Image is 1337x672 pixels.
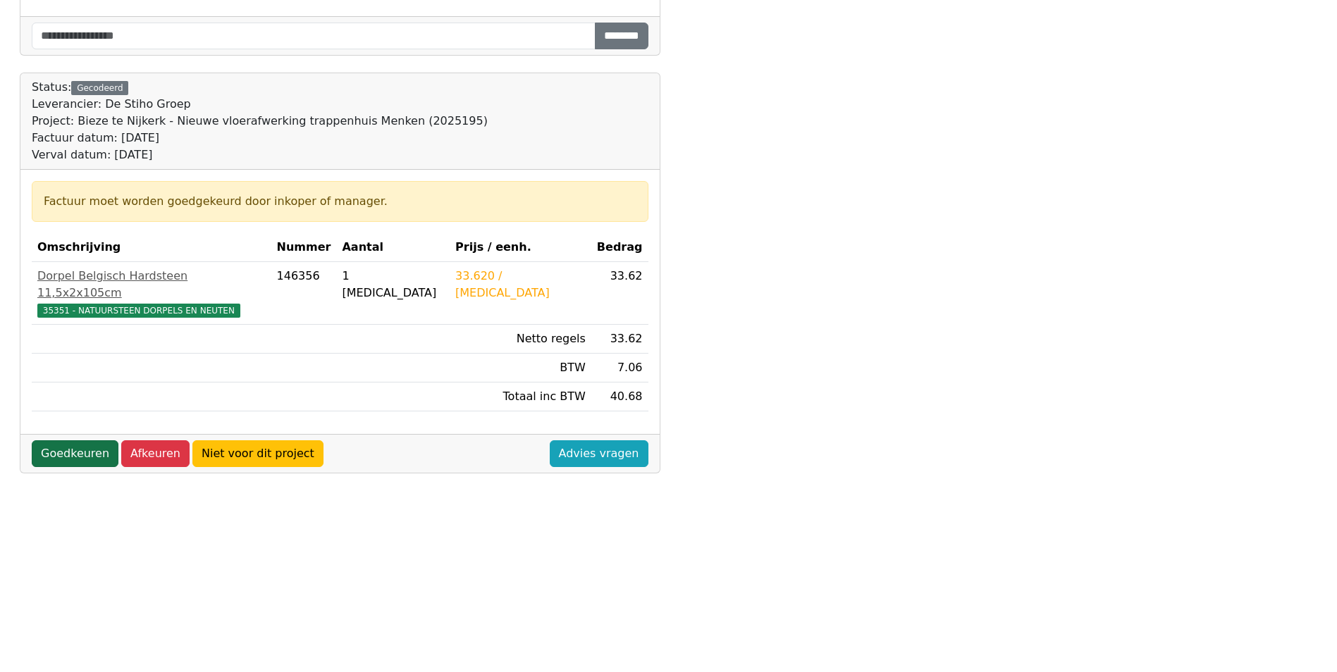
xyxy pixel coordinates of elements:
td: BTW [450,354,591,382]
div: Factuur moet worden goedgekeurd door inkoper of manager. [44,193,636,210]
a: Afkeuren [121,440,190,467]
td: Totaal inc BTW [450,382,591,411]
td: 146356 [271,262,337,325]
td: 7.06 [591,354,648,382]
a: Goedkeuren [32,440,118,467]
div: 33.620 / [MEDICAL_DATA] [455,268,586,301]
th: Omschrijving [32,233,271,262]
div: Dorpel Belgisch Hardsteen 11,5x2x105cm [37,268,266,301]
div: Gecodeerd [71,81,128,95]
td: 33.62 [591,325,648,354]
td: 40.68 [591,382,648,411]
a: Dorpel Belgisch Hardsteen 11,5x2x105cm35351 - NATUURSTEEN DORPELS EN NEUTEN [37,268,266,318]
div: Status: [32,79,488,163]
th: Nummer [271,233,337,262]
a: Advies vragen [550,440,648,467]
th: Bedrag [591,233,648,262]
th: Aantal [336,233,450,262]
div: Project: Bieze te Nijkerk - Nieuwe vloerafwerking trappenhuis Menken (2025195) [32,113,488,130]
td: 33.62 [591,262,648,325]
div: Leverancier: De Stiho Groep [32,96,488,113]
span: 35351 - NATUURSTEEN DORPELS EN NEUTEN [37,304,240,318]
th: Prijs / eenh. [450,233,591,262]
div: Verval datum: [DATE] [32,147,488,163]
div: 1 [MEDICAL_DATA] [342,268,444,301]
a: Niet voor dit project [192,440,324,467]
div: Factuur datum: [DATE] [32,130,488,147]
td: Netto regels [450,325,591,354]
